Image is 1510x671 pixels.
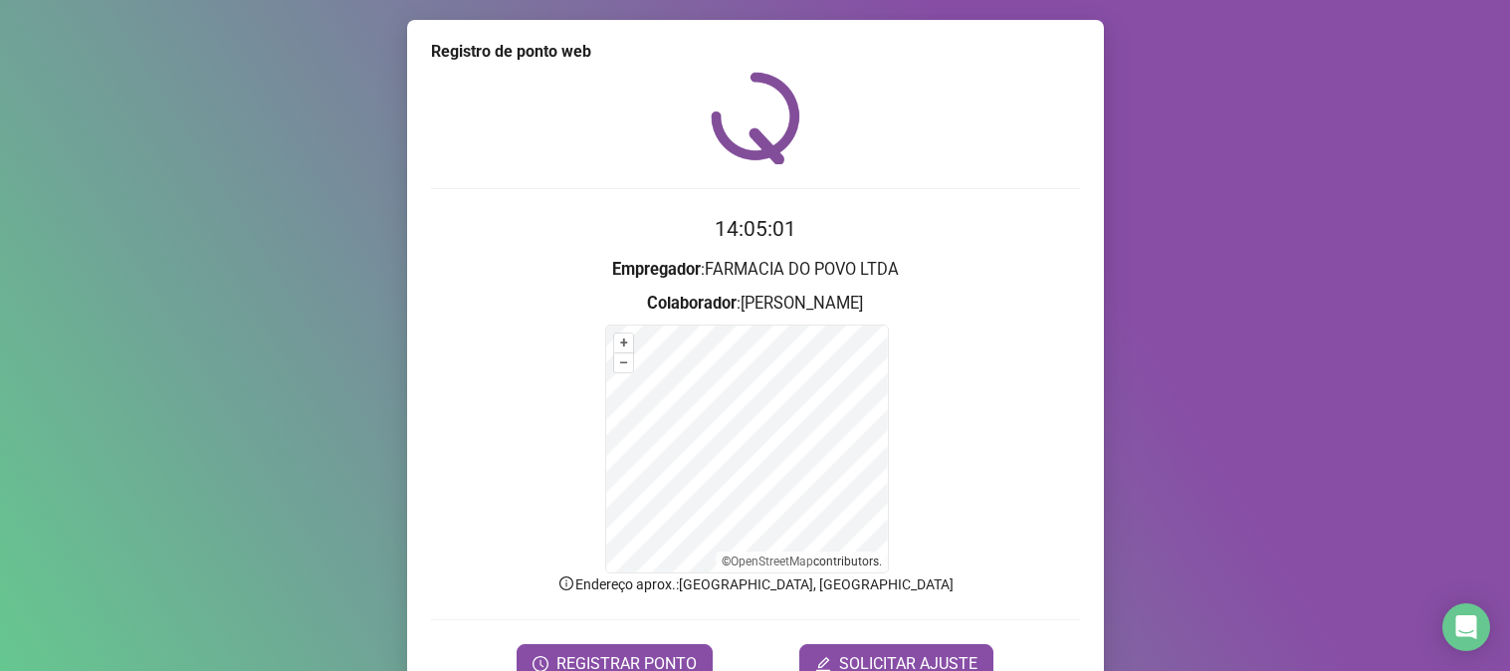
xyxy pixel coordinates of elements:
p: Endereço aprox. : [GEOGRAPHIC_DATA], [GEOGRAPHIC_DATA] [431,573,1080,595]
h3: : FARMACIA DO POVO LTDA [431,257,1080,283]
h3: : [PERSON_NAME] [431,291,1080,317]
button: – [614,353,633,372]
div: Open Intercom Messenger [1442,603,1490,651]
div: Registro de ponto web [431,40,1080,64]
button: + [614,334,633,352]
strong: Colaborador [647,294,737,313]
span: info-circle [557,574,575,592]
a: OpenStreetMap [731,555,813,568]
strong: Empregador [612,260,701,279]
img: QRPoint [711,72,800,164]
time: 14:05:01 [715,217,796,241]
li: © contributors. [722,555,882,568]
